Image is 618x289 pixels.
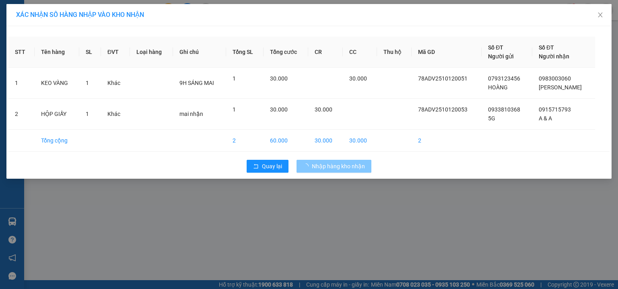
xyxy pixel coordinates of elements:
[539,53,569,60] span: Người nhận
[315,106,332,113] span: 30.000
[35,130,79,152] td: Tổng cộng
[539,75,571,82] span: 0983003060
[343,130,377,152] td: 30.000
[8,68,35,99] td: 1
[8,99,35,130] td: 2
[270,106,288,113] span: 30.000
[488,53,514,60] span: Người gửi
[8,37,35,68] th: STT
[418,75,468,82] span: 78ADV2510120051
[79,37,101,68] th: SL
[488,75,520,82] span: 0793123456
[308,37,342,68] th: CR
[488,115,495,122] span: 5G
[418,106,468,113] span: 78ADV2510120053
[35,68,79,99] td: KEO VÀNG
[539,44,554,51] span: Số ĐT
[16,11,144,19] span: XÁC NHẬN SỐ HÀNG NHẬP VÀO KHO NHẬN
[35,99,79,130] td: HỘP GIẤY
[539,115,552,122] span: A & A
[86,111,89,117] span: 1
[226,37,264,68] th: Tổng SL
[130,37,173,68] th: Loại hàng
[233,75,236,82] span: 1
[488,44,503,51] span: Số ĐT
[589,4,612,27] button: Close
[35,37,79,68] th: Tên hàng
[226,130,264,152] td: 2
[303,163,312,169] span: loading
[539,106,571,113] span: 0915715793
[270,75,288,82] span: 30.000
[539,84,582,91] span: [PERSON_NAME]
[488,84,508,91] span: HOÀNG
[179,80,214,86] span: 9H SÁNG MAI
[343,37,377,68] th: CC
[308,130,342,152] td: 30.000
[312,162,365,171] span: Nhập hàng kho nhận
[349,75,367,82] span: 30.000
[173,37,226,68] th: Ghi chú
[264,37,308,68] th: Tổng cước
[101,99,130,130] td: Khác
[597,12,604,18] span: close
[262,162,282,171] span: Quay lại
[233,106,236,113] span: 1
[412,130,482,152] td: 2
[101,37,130,68] th: ĐVT
[412,37,482,68] th: Mã GD
[264,130,308,152] td: 60.000
[377,37,412,68] th: Thu hộ
[247,160,288,173] button: rollbackQuay lại
[297,160,371,173] button: Nhập hàng kho nhận
[253,163,259,170] span: rollback
[86,80,89,86] span: 1
[179,111,203,117] span: mai nhận
[488,106,520,113] span: 0933810368
[101,68,130,99] td: Khác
